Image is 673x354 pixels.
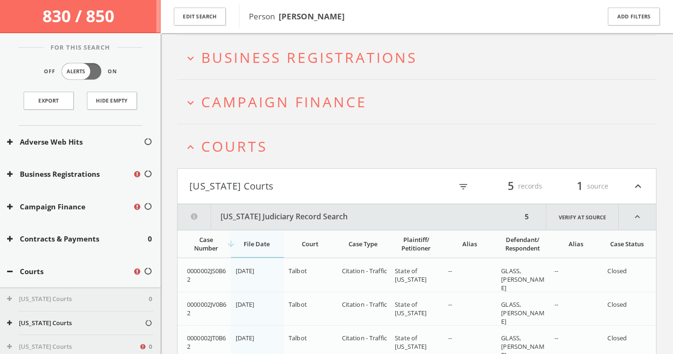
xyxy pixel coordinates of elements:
[7,233,148,244] button: Contracts & Payments
[184,50,656,65] button: expand_moreBusiness Registrations
[501,267,544,292] span: GLASS, [PERSON_NAME]
[7,137,144,147] button: Adverse Web Hits
[184,96,197,109] i: expand_more
[226,239,236,249] i: arrow_downward
[546,204,619,230] a: Verify at source
[43,5,118,27] span: 830 / 850
[7,201,133,212] button: Campaign Finance
[607,240,647,248] div: Case Status
[395,300,426,317] span: State of [US_STATE]
[43,43,117,52] span: For This Search
[554,300,558,309] span: --
[554,267,558,275] span: --
[7,266,133,277] button: Courts
[279,11,345,22] b: [PERSON_NAME]
[187,334,226,351] span: 0000002JT0B62
[87,92,137,110] button: Hide Empty
[148,233,152,244] span: 0
[289,300,307,309] span: Talbot
[236,240,279,248] div: File Date
[607,300,627,309] span: Closed
[395,235,438,252] div: Plaintiff/ Petitioner
[619,204,656,230] i: expand_less
[395,334,426,351] span: State of [US_STATE]
[608,8,660,26] button: Add Filters
[184,94,656,110] button: expand_moreCampaign Finance
[236,267,255,275] span: [DATE]
[448,300,452,309] span: --
[342,240,385,248] div: Case Type
[7,342,139,352] button: [US_STATE] Courts
[149,294,152,304] span: 0
[342,334,387,342] span: Citation - Traffic
[174,8,226,26] button: Edit Search
[632,178,644,194] i: expand_less
[342,267,387,275] span: Citation - Traffic
[289,334,307,342] span: Talbot
[108,68,117,76] span: On
[486,178,542,194] div: records
[7,294,149,304] button: [US_STATE] Courts
[501,300,544,326] span: GLASS, [PERSON_NAME]
[554,240,597,248] div: Alias
[289,240,332,248] div: Court
[448,267,452,275] span: --
[189,178,417,194] button: [US_STATE] Courts
[24,92,74,110] a: Export
[448,334,452,342] span: --
[149,342,152,352] span: 0
[458,181,469,192] i: filter_list
[184,141,197,154] i: expand_less
[44,68,55,76] span: Off
[184,52,197,65] i: expand_more
[7,319,145,328] button: [US_STATE] Courts
[289,267,307,275] span: Talbot
[236,300,255,309] span: [DATE]
[552,178,608,194] div: source
[342,300,387,309] span: Citation - Traffic
[607,334,627,342] span: Closed
[554,334,558,342] span: --
[572,178,587,194] span: 1
[236,334,255,342] span: [DATE]
[187,300,227,317] span: 0000002JV0B62
[522,204,532,230] div: 5
[503,178,518,194] span: 5
[201,137,267,156] span: Courts
[7,169,133,180] button: Business Registrations
[178,204,522,230] button: [US_STATE] Judiciary Record Search
[395,267,426,284] span: State of [US_STATE]
[201,92,367,112] span: Campaign Finance
[607,267,627,275] span: Closed
[187,235,225,252] div: Case Number
[448,240,491,248] div: Alias
[187,267,226,284] span: 0000002JS0B62
[501,235,544,252] div: Defendant/ Respondent
[184,138,656,154] button: expand_lessCourts
[201,48,417,67] span: Business Registrations
[249,11,345,22] span: Person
